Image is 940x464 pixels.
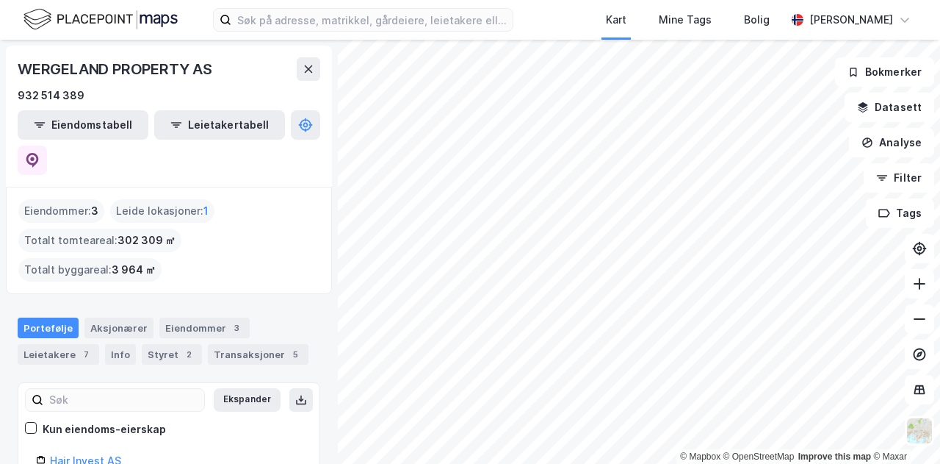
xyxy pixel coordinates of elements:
div: 932 514 389 [18,87,84,104]
span: 3 [91,202,98,220]
div: [PERSON_NAME] [809,11,893,29]
input: Søk på adresse, matrikkel, gårdeiere, leietakere eller personer [231,9,513,31]
div: Kart [606,11,626,29]
iframe: Chat Widget [867,393,940,464]
div: 2 [181,347,196,362]
button: Eiendomstabell [18,110,148,140]
button: Leietakertabell [154,110,285,140]
button: Analyse [849,128,934,157]
div: 3 [229,321,244,335]
span: 3 964 ㎡ [112,261,156,279]
div: Mine Tags [659,11,712,29]
div: Info [105,344,136,365]
span: 1 [203,202,209,220]
button: Ekspander [214,388,281,412]
div: Aksjonærer [84,318,153,338]
div: Totalt tomteareal : [18,229,181,252]
img: logo.f888ab2527a4732fd821a326f86c7f29.svg [23,7,178,32]
button: Tags [866,199,934,228]
div: 5 [288,347,303,362]
div: Kun eiendoms-eierskap [43,421,166,438]
div: Portefølje [18,318,79,338]
div: Styret [142,344,202,365]
div: Transaksjoner [208,344,308,365]
div: Leide lokasjoner : [110,199,214,223]
button: Datasett [845,93,934,122]
input: Søk [43,389,204,411]
a: Improve this map [798,451,871,462]
button: Bokmerker [835,57,934,87]
div: Leietakere [18,344,99,365]
a: OpenStreetMap [723,451,795,462]
div: Eiendommer : [18,199,104,223]
div: Bolig [744,11,770,29]
button: Filter [864,163,934,193]
div: WERGELAND PROPERTY AS [18,57,215,81]
span: 302 309 ㎡ [117,232,176,249]
div: 7 [79,347,93,362]
div: Kontrollprogram for chat [867,393,940,464]
div: Eiendommer [159,318,250,338]
a: Mapbox [680,451,720,462]
div: Totalt byggareal : [18,258,162,282]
